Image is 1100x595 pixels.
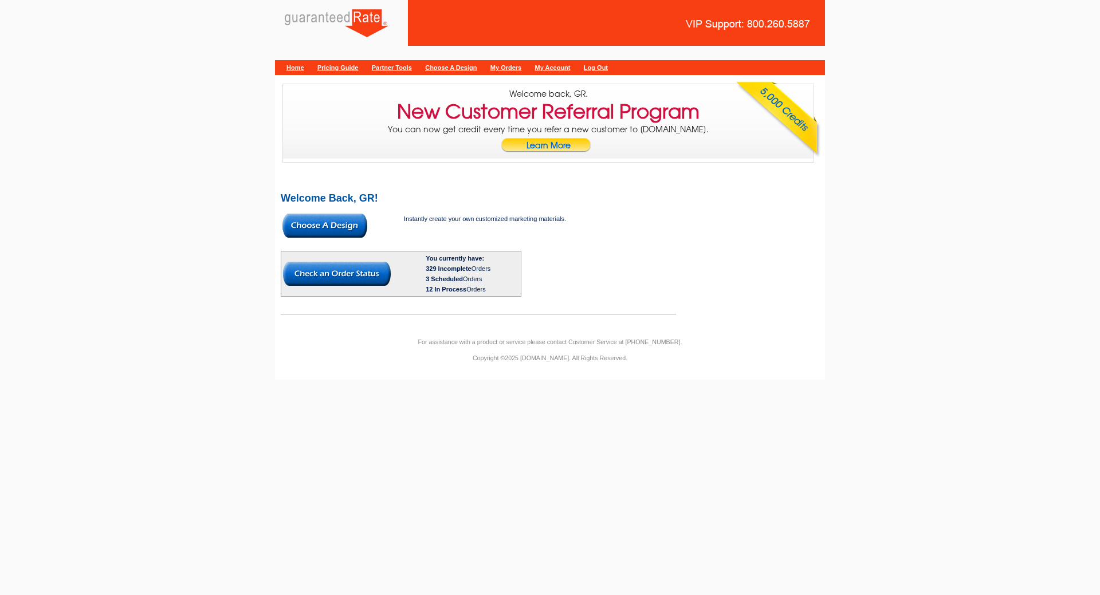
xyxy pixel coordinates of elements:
h3: New Customer Referral Program [397,107,700,116]
span: 12 In Process [426,286,466,293]
a: Partner Tools [372,64,412,71]
a: Learn More [501,138,596,160]
img: button-choose-design.gif [282,214,367,238]
a: My Orders [490,64,521,71]
a: Pricing Guide [317,64,359,71]
span: 329 Incomplete [426,265,471,272]
span: Welcome back, GR. [509,89,588,99]
a: My Account [535,64,571,71]
span: 3 Scheduled [426,275,463,282]
a: Home [286,64,304,71]
div: Orders Orders Orders [426,263,519,294]
a: Log Out [584,64,608,71]
span: Instantly create your own customized marketing materials. [404,215,566,222]
p: You can now get credit every time you refer a new customer to [DOMAIN_NAME]. [283,124,814,160]
p: Copyright ©2025 [DOMAIN_NAME]. All Rights Reserved. [275,353,825,363]
p: For assistance with a product or service please contact Customer Service at [PHONE_NUMBER]. [275,337,825,347]
a: Choose A Design [425,64,477,71]
b: You currently have: [426,255,484,262]
img: button-check-order-status.gif [283,262,391,286]
h2: Welcome Back, GR! [281,193,819,203]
